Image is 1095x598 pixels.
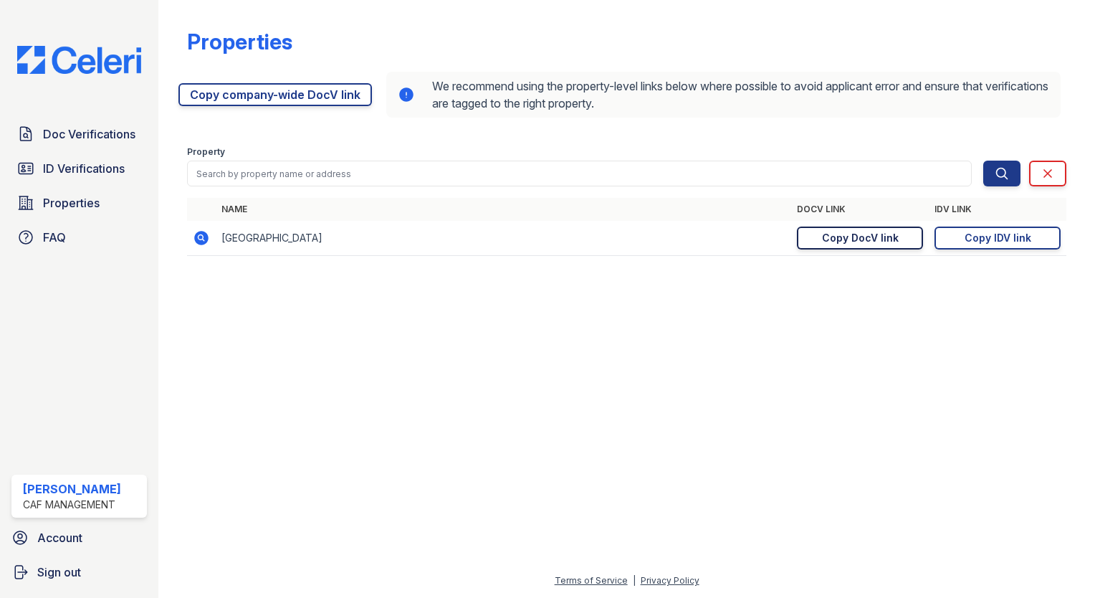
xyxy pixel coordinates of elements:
a: Privacy Policy [641,575,699,586]
a: Properties [11,189,147,217]
div: Copy IDV link [965,231,1031,245]
a: Doc Verifications [11,120,147,148]
th: DocV Link [791,198,929,221]
a: Terms of Service [555,575,628,586]
label: Property [187,146,225,158]
input: Search by property name or address [187,161,972,186]
div: CAF Management [23,498,121,512]
a: Account [6,523,153,552]
div: Properties [187,29,292,54]
span: Properties [43,194,100,212]
div: [PERSON_NAME] [23,480,121,498]
span: Doc Verifications [43,125,135,143]
span: FAQ [43,229,66,246]
div: | [633,575,636,586]
td: [GEOGRAPHIC_DATA] [216,221,791,256]
th: IDV Link [929,198,1066,221]
span: Account [37,529,82,546]
span: Sign out [37,564,81,581]
a: Copy IDV link [934,227,1061,250]
a: Copy DocV link [797,227,923,250]
img: CE_Logo_Blue-a8612792a0a2168367f1c8372b55b34899dd931a85d93a1a3d3e32e68fde9ad4.png [6,46,153,74]
a: ID Verifications [11,154,147,183]
a: Copy company-wide DocV link [178,83,372,106]
div: We recommend using the property-level links below where possible to avoid applicant error and ens... [386,72,1061,118]
span: ID Verifications [43,160,125,177]
th: Name [216,198,791,221]
a: FAQ [11,223,147,252]
a: Sign out [6,558,153,587]
div: Copy DocV link [822,231,899,245]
